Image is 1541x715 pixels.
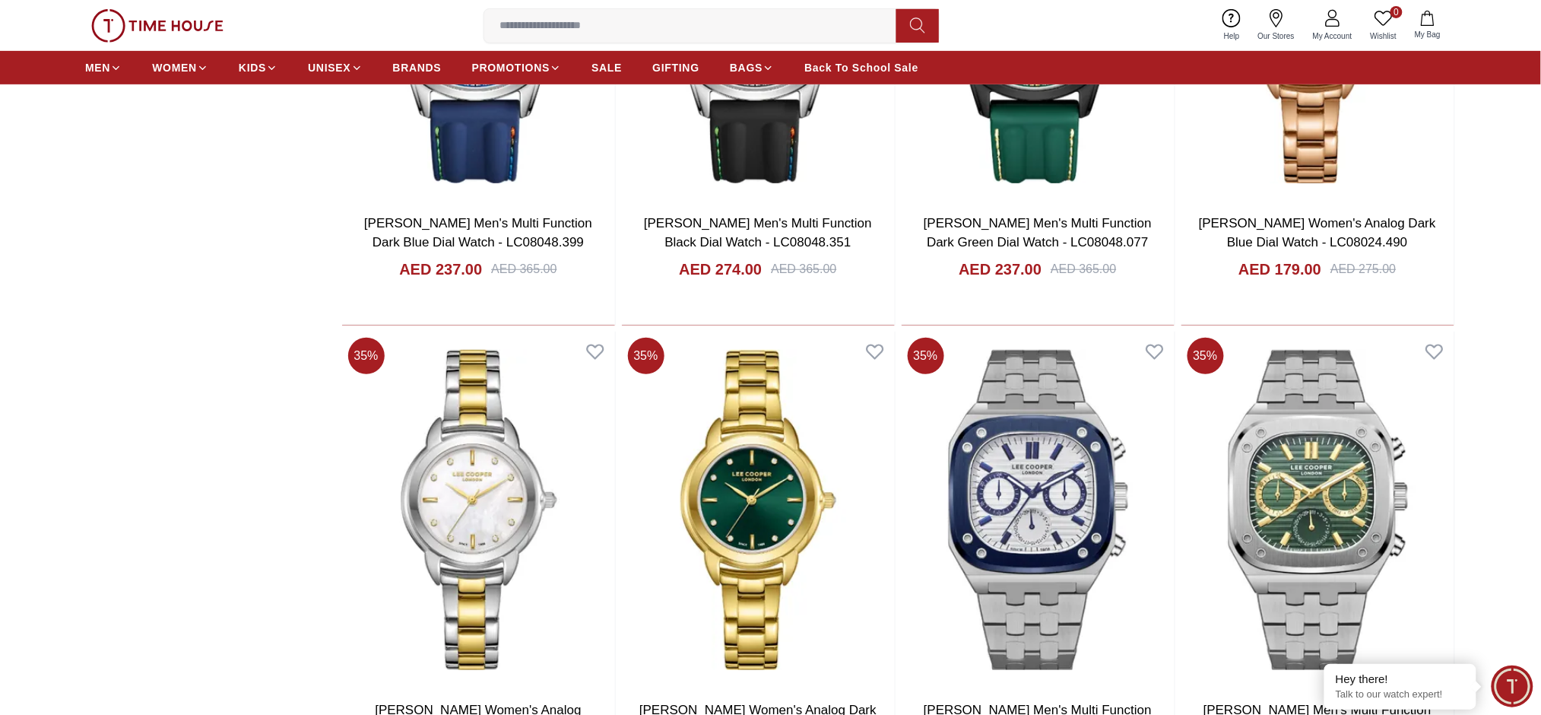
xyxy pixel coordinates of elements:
button: My Bag [1406,8,1450,43]
img: Lee Cooper Women's Analog Dark Green Dial Watch - LC08024.170 [622,332,895,688]
span: 35 % [348,338,385,374]
img: Lee Cooper Women's Analog Mother Of Pearl Dial Watch - LC08024.220 [342,332,615,688]
span: 0 [1390,6,1403,18]
div: Chat Widget [1492,666,1533,707]
a: [PERSON_NAME] Men's Multi Function Dark Blue Dial Watch - LC08048.399 [364,216,592,250]
h4: AED 237.00 [959,259,1042,280]
span: 35 % [908,338,944,374]
p: Talk to our watch expert! [1336,688,1465,701]
span: Wishlist [1365,30,1403,42]
a: [PERSON_NAME] Men's Multi Function Dark Green Dial Watch - LC08048.077 [924,216,1152,250]
a: Help [1215,6,1249,45]
a: WOMEN [152,54,208,81]
h4: AED 237.00 [399,259,482,280]
span: WOMEN [152,60,197,75]
a: SALE [591,54,622,81]
h4: AED 274.00 [679,259,762,280]
span: MEN [85,60,110,75]
a: PROMOTIONS [472,54,562,81]
span: GIFTING [652,60,699,75]
a: 0Wishlist [1362,6,1406,45]
span: BAGS [730,60,763,75]
span: UNISEX [308,60,350,75]
img: Lee Cooper Men's Multi Function Silver Dial Watch - LC08023.390 [902,332,1175,688]
img: Lee Cooper Men's Multi Function Dark Green Dial Watch - LC08023.370 [1181,332,1454,688]
a: UNISEX [308,54,362,81]
span: PROMOTIONS [472,60,550,75]
a: MEN [85,54,122,81]
div: Hey there! [1336,672,1465,687]
a: Back To School Sale [804,54,918,81]
div: AED 365.00 [491,260,556,278]
a: Our Stores [1249,6,1304,45]
span: Our Stores [1252,30,1301,42]
div: AED 365.00 [1051,260,1116,278]
a: BRANDS [393,54,442,81]
img: ... [91,9,224,43]
span: 35 % [1187,338,1224,374]
div: AED 365.00 [771,260,836,278]
a: GIFTING [652,54,699,81]
span: Back To School Sale [804,60,918,75]
span: Help [1218,30,1246,42]
a: [PERSON_NAME] Women's Analog Dark Blue Dial Watch - LC08024.490 [1199,216,1436,250]
span: KIDS [239,60,266,75]
div: AED 275.00 [1330,260,1396,278]
a: [PERSON_NAME] Men's Multi Function Black Dial Watch - LC08048.351 [644,216,872,250]
h4: AED 179.00 [1238,259,1321,280]
span: 35 % [628,338,664,374]
a: BAGS [730,54,774,81]
span: My Bag [1409,29,1447,40]
a: KIDS [239,54,277,81]
span: BRANDS [393,60,442,75]
span: My Account [1307,30,1359,42]
span: SALE [591,60,622,75]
